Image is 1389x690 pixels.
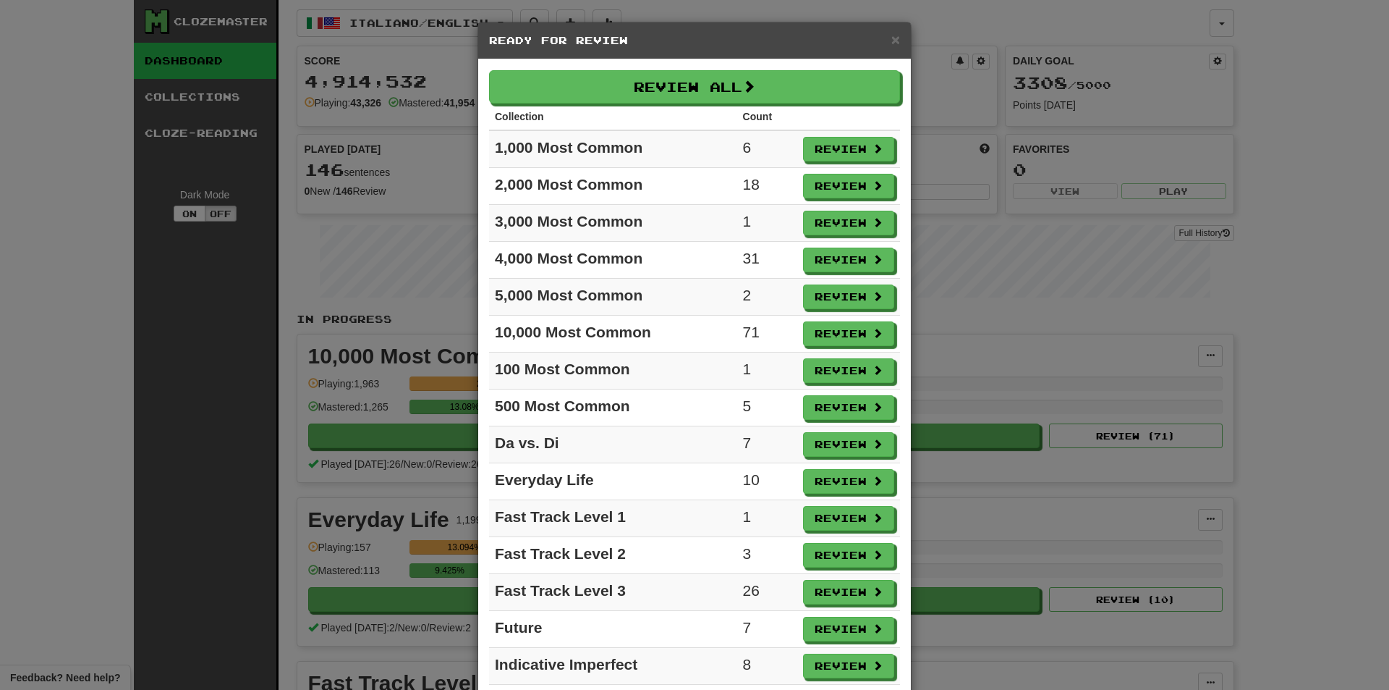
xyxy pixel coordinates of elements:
button: Review [803,321,894,346]
th: Count [737,104,797,130]
td: 2,000 Most Common [489,168,737,205]
button: Review [803,506,894,531]
td: 7 [737,426,797,463]
td: Fast Track Level 1 [489,500,737,537]
td: Fast Track Level 3 [489,574,737,611]
button: Review [803,137,894,161]
button: Review [803,395,894,420]
td: 2 [737,279,797,316]
td: 500 Most Common [489,390,737,426]
button: Review [803,285,894,309]
td: 1 [737,205,797,242]
button: Close [891,32,900,47]
td: Future [489,611,737,648]
td: 1 [737,500,797,537]
button: Review [803,174,894,198]
button: Review All [489,70,900,104]
td: 71 [737,316,797,353]
td: 31 [737,242,797,279]
td: Everyday Life [489,463,737,500]
td: 3 [737,537,797,574]
button: Review [803,469,894,494]
button: Review [803,358,894,383]
td: 26 [737,574,797,611]
td: 5 [737,390,797,426]
td: 4,000 Most Common [489,242,737,279]
button: Review [803,654,894,678]
button: Review [803,617,894,641]
button: Review [803,248,894,272]
td: 10,000 Most Common [489,316,737,353]
td: 100 Most Common [489,353,737,390]
td: 1 [737,353,797,390]
button: Review [803,580,894,605]
button: Review [803,543,894,568]
td: 6 [737,130,797,168]
td: Fast Track Level 2 [489,537,737,574]
td: 10 [737,463,797,500]
h5: Ready for Review [489,33,900,48]
td: 1,000 Most Common [489,130,737,168]
td: 7 [737,611,797,648]
td: 3,000 Most Common [489,205,737,242]
td: Indicative Imperfect [489,648,737,685]
td: Da vs. Di [489,426,737,463]
button: Review [803,432,894,457]
button: Review [803,211,894,235]
td: 8 [737,648,797,685]
th: Collection [489,104,737,130]
span: × [891,31,900,48]
td: 5,000 Most Common [489,279,737,316]
td: 18 [737,168,797,205]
